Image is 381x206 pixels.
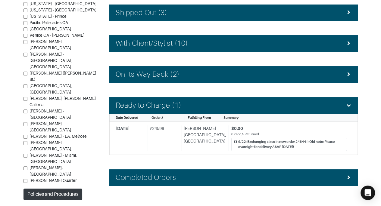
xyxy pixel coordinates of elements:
span: [US_STATE] - [GEOGRAPHIC_DATA] [30,8,96,13]
span: [PERSON_NAME], [PERSON_NAME] Galleria [30,96,96,107]
input: [US_STATE] - [GEOGRAPHIC_DATA] [23,2,27,6]
input: Pacific Paliscades CA [23,21,27,25]
span: [PERSON_NAME] ([PERSON_NAME] St.) [30,71,96,82]
span: Order # [151,116,163,119]
input: [PERSON_NAME] - LA, Melrose [23,135,27,139]
h4: With Client/Stylist (10) [116,39,188,48]
div: 0 Kept, 5 Returned [231,132,347,137]
input: [PERSON_NAME] - [GEOGRAPHIC_DATA], [GEOGRAPHIC_DATA] [23,53,27,57]
h4: Shipped Out (3) [116,8,167,17]
span: [PERSON_NAME] - [GEOGRAPHIC_DATA] [30,109,71,120]
h4: On Its Way Back (2) [116,70,180,79]
span: Date Delivered [116,116,138,119]
span: Venice CA - [PERSON_NAME] [30,33,84,38]
div: [PERSON_NAME] - [GEOGRAPHIC_DATA], [GEOGRAPHIC_DATA] [181,125,226,151]
span: [US_STATE] - Prince [30,14,67,19]
span: [GEOGRAPHIC_DATA] [30,27,71,32]
span: [PERSON_NAME][GEOGRAPHIC_DATA]. [30,140,72,152]
span: [PERSON_NAME][GEOGRAPHIC_DATA] [30,121,71,133]
h4: Completed Orders [116,173,176,182]
input: [PERSON_NAME] - Miami, [GEOGRAPHIC_DATA] [23,154,27,158]
div: 9/22: Exchanging sizes in new order 24644 :) Old note: Please overnight for delivery ASAP [DATE]! [238,139,344,149]
input: [PERSON_NAME][GEOGRAPHIC_DATA]. [23,141,27,145]
input: [US_STATE] - [GEOGRAPHIC_DATA] [23,9,27,13]
input: [PERSON_NAME]-[GEOGRAPHIC_DATA] [23,40,27,44]
span: Fulfilling From [187,116,211,119]
input: [GEOGRAPHIC_DATA] [23,28,27,32]
input: [PERSON_NAME] - [GEOGRAPHIC_DATA] [23,110,27,114]
span: [PERSON_NAME]- [GEOGRAPHIC_DATA] [30,166,71,177]
div: Open Intercom Messenger [361,186,375,200]
input: [US_STATE] - Prince [23,15,27,19]
div: $0.00 [231,125,347,132]
span: [PERSON_NAME] - LA, Melrose [30,134,87,139]
span: [PERSON_NAME] Quarter [30,178,77,183]
span: [PERSON_NAME] - Miami, [GEOGRAPHIC_DATA] [30,153,77,164]
input: [PERSON_NAME][GEOGRAPHIC_DATA] [23,122,27,126]
span: [PERSON_NAME] - [GEOGRAPHIC_DATA], [GEOGRAPHIC_DATA] [30,52,72,69]
input: [PERSON_NAME], [PERSON_NAME] Galleria [23,97,27,101]
span: [GEOGRAPHIC_DATA], [GEOGRAPHIC_DATA] [30,84,72,95]
h4: Ready to Charge (1) [116,101,181,110]
button: Policies and Procedures [23,189,82,200]
span: [PERSON_NAME]-[GEOGRAPHIC_DATA] [30,39,71,51]
span: Pacific Paliscades CA [30,20,68,25]
input: [PERSON_NAME] Quarter [23,179,27,183]
span: [DATE] [116,126,130,131]
span: [US_STATE] - [GEOGRAPHIC_DATA] [30,2,96,6]
input: [PERSON_NAME]- [GEOGRAPHIC_DATA] [23,167,27,171]
div: # 24598 [147,125,179,151]
input: [GEOGRAPHIC_DATA], [GEOGRAPHIC_DATA] [23,85,27,88]
input: [PERSON_NAME] ([PERSON_NAME] St.) [23,72,27,76]
input: Venice CA - [PERSON_NAME] [23,34,27,38]
span: Summary [223,116,239,119]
